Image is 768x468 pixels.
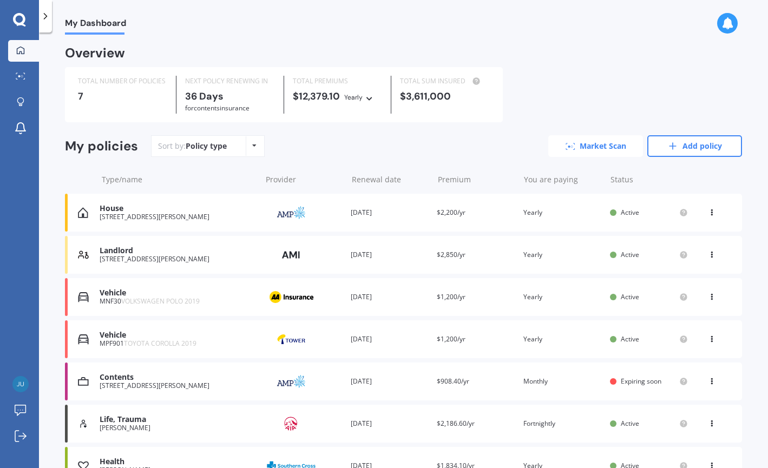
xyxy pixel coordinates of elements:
[65,139,138,154] div: My policies
[437,334,465,344] span: $1,200/yr
[523,376,601,387] div: Monthly
[100,298,255,305] div: MNF30
[186,141,227,151] div: Policy type
[438,174,515,185] div: Premium
[523,292,601,302] div: Yearly
[293,76,382,87] div: TOTAL PREMIUMS
[351,376,429,387] div: [DATE]
[65,48,125,58] div: Overview
[264,371,318,392] img: AMP
[78,76,167,87] div: TOTAL NUMBER OF POLICIES
[100,255,255,263] div: [STREET_ADDRESS][PERSON_NAME]
[100,204,255,213] div: House
[100,288,255,298] div: Vehicle
[264,287,318,307] img: AA
[185,103,250,113] span: for Contents insurance
[65,18,126,32] span: My Dashboard
[266,174,343,185] div: Provider
[400,76,489,87] div: TOTAL SUM INSURED
[100,382,255,390] div: [STREET_ADDRESS][PERSON_NAME]
[100,373,255,382] div: Contents
[78,292,89,302] img: Vehicle
[621,250,639,259] span: Active
[264,202,318,223] img: AMP
[100,415,255,424] div: Life, Trauma
[523,334,601,345] div: Yearly
[621,334,639,344] span: Active
[78,334,89,345] img: Vehicle
[100,246,255,255] div: Landlord
[523,207,601,218] div: Yearly
[611,174,688,185] div: Status
[621,208,639,217] span: Active
[437,292,465,301] span: $1,200/yr
[124,339,196,348] span: TOYOTA COROLLA 2019
[78,91,167,102] div: 7
[351,292,429,302] div: [DATE]
[437,419,475,428] span: $2,186.60/yr
[100,213,255,221] div: [STREET_ADDRESS][PERSON_NAME]
[293,91,382,103] div: $12,379.10
[548,135,643,157] a: Market Scan
[621,292,639,301] span: Active
[100,340,255,347] div: MPF901
[78,207,88,218] img: House
[437,250,465,259] span: $2,850/yr
[621,377,661,386] span: Expiring soon
[351,334,429,345] div: [DATE]
[621,419,639,428] span: Active
[437,377,469,386] span: $908.40/yr
[351,418,429,429] div: [DATE]
[523,249,601,260] div: Yearly
[352,174,429,185] div: Renewal date
[524,174,601,185] div: You are paying
[344,92,363,103] div: Yearly
[400,91,489,102] div: $3,611,000
[264,245,318,265] img: AMI
[100,457,255,466] div: Health
[437,208,465,217] span: $2,200/yr
[78,249,89,260] img: Landlord
[264,413,318,434] img: AIA
[158,141,227,151] div: Sort by:
[351,207,429,218] div: [DATE]
[351,249,429,260] div: [DATE]
[102,174,257,185] div: Type/name
[523,418,601,429] div: Fortnightly
[185,76,274,87] div: NEXT POLICY RENEWING IN
[185,90,224,103] b: 36 Days
[264,329,318,350] img: Tower
[78,418,89,429] img: Life
[12,376,29,392] img: b098fd21a97e2103b915261ee479d459
[121,296,200,306] span: VOLKSWAGEN POLO 2019
[100,424,255,432] div: [PERSON_NAME]
[647,135,742,157] a: Add policy
[100,331,255,340] div: Vehicle
[78,376,89,387] img: Contents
